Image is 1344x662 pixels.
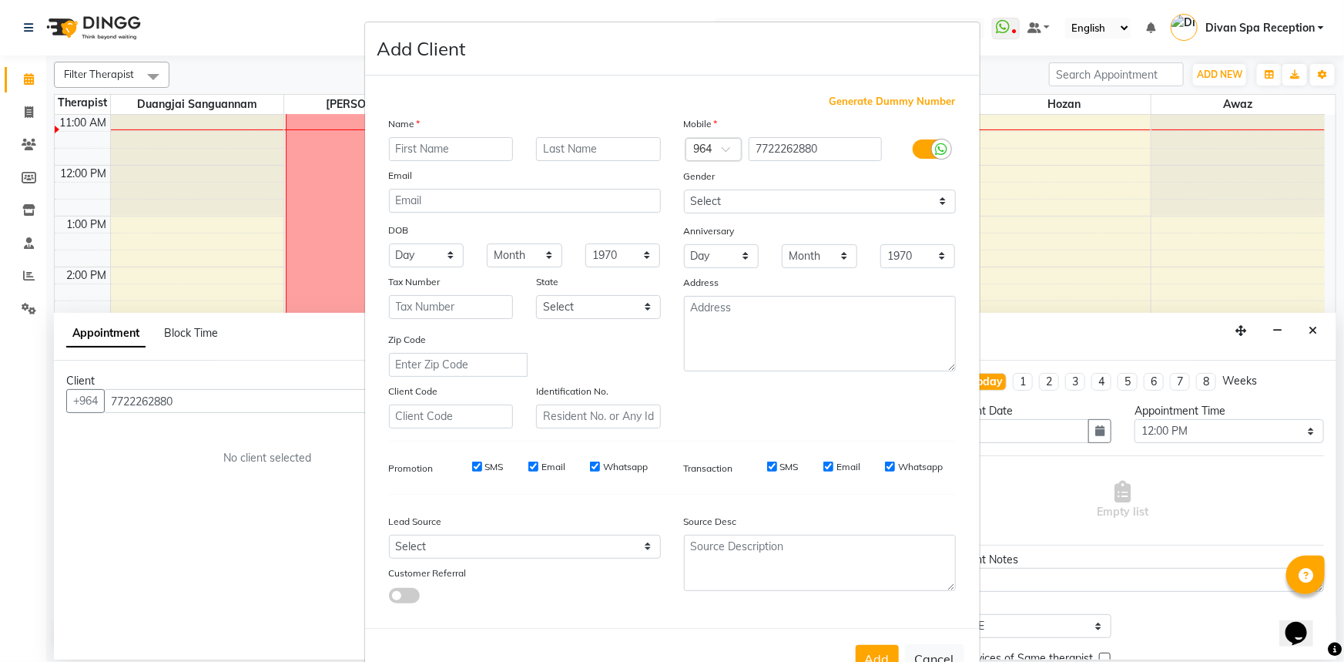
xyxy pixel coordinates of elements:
label: Lead Source [389,515,442,529]
label: DOB [389,223,409,237]
label: Gender [684,170,716,183]
label: Name [389,117,421,131]
label: Source Desc [684,515,737,529]
span: Generate Dummy Number [830,94,956,109]
input: Resident No. or Any Id [536,405,661,428]
input: First Name [389,137,514,161]
input: Mobile [749,137,882,161]
label: Email [389,169,413,183]
label: Client Code [389,385,438,398]
label: Email [836,460,860,474]
label: Identification No. [536,385,608,398]
label: Whatsapp [603,460,648,474]
label: Address [684,276,719,290]
input: Email [389,189,661,213]
label: Whatsapp [898,460,943,474]
label: Promotion [389,462,434,475]
label: Tax Number [389,275,441,289]
label: SMS [485,460,504,474]
input: Tax Number [389,295,514,319]
label: Transaction [684,462,733,475]
input: Last Name [536,137,661,161]
label: Zip Code [389,333,427,347]
label: Anniversary [684,224,735,238]
label: Mobile [684,117,718,131]
label: State [536,275,558,289]
label: SMS [780,460,799,474]
label: Email [541,460,565,474]
input: Enter Zip Code [389,353,528,377]
label: Customer Referral [389,566,467,580]
input: Client Code [389,405,514,428]
h4: Add Client [377,35,466,62]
